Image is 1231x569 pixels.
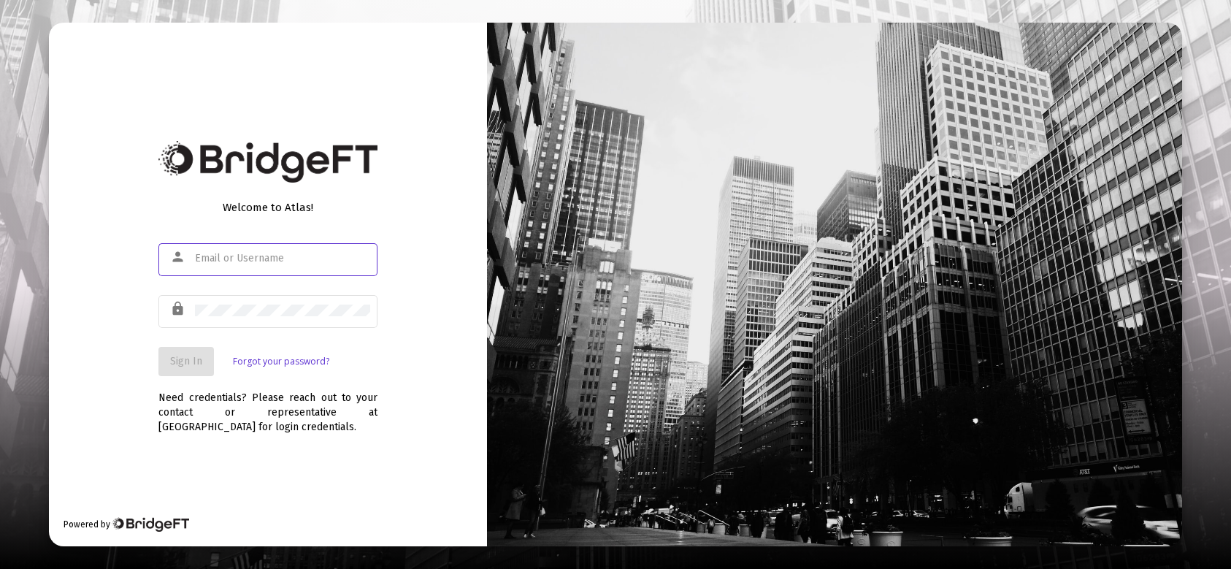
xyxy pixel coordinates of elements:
mat-icon: person [170,248,188,266]
input: Email or Username [195,253,370,264]
div: Powered by [64,517,188,532]
button: Sign In [158,347,214,376]
div: Need credentials? Please reach out to your contact or representative at [GEOGRAPHIC_DATA] for log... [158,376,377,435]
img: Bridge Financial Technology Logo [112,517,188,532]
a: Forgot your password? [233,354,329,369]
img: Bridge Financial Technology Logo [158,141,377,183]
span: Sign In [170,355,202,367]
mat-icon: lock [170,300,188,318]
div: Welcome to Atlas! [158,200,377,215]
